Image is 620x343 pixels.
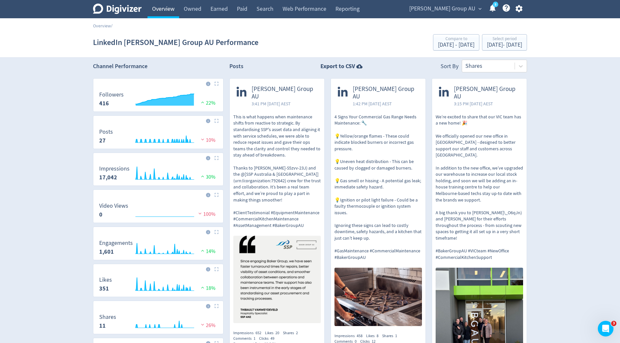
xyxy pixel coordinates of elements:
span: 3 [611,321,616,326]
span: 10% [199,137,215,143]
img: Placeholder [214,156,219,160]
svg: Shares 11 [96,314,221,331]
img: Placeholder [214,193,219,197]
span: 3:15 PM [DATE] AEST [454,100,520,107]
span: 100% [197,211,215,217]
strong: Export to CSV [320,62,355,70]
span: [PERSON_NAME] Group AU [454,85,520,100]
span: [PERSON_NAME] Group AU [353,85,419,100]
img: negative-performance.svg [197,211,203,216]
img: Placeholder [214,230,219,234]
span: 458 [357,333,363,338]
span: 49 [271,336,274,341]
div: [DATE] - [DATE] [487,42,522,48]
img: positive-performance.svg [199,248,206,253]
strong: 0 [99,211,102,218]
dt: Video Views [99,202,128,210]
a: [PERSON_NAME] Group AU1:42 PM [DATE] AEST4 Signs Your Commercial Gas Range Needs Maintenance: 🔧 💡... [331,79,426,328]
span: 22% [199,100,215,106]
div: Likes [265,330,283,336]
div: Likes [366,333,382,339]
span: [PERSON_NAME] Group AU [252,85,318,100]
img: https://media.cf.digivizer.com/images/linkedin-137139445-urn:li:share:7335148739495346176-48800d2... [334,268,422,326]
svg: Likes 351 [96,277,221,294]
dt: Likes [99,276,112,284]
a: 5 [493,2,498,7]
span: 652 [256,330,261,336]
span: 2 [296,330,298,336]
h1: LinkedIn [PERSON_NAME] Group AU Performance [93,32,258,53]
div: [DATE] - [DATE] [438,42,474,48]
p: This is what happens when maintenance shifts from reactive to strategic. By standardising SSP's a... [233,114,321,229]
svg: Impressions 17,042 [96,166,221,183]
dt: Shares [99,313,116,321]
a: Overview [93,23,111,29]
dt: Followers [99,91,124,98]
button: Select period[DATE]- [DATE] [482,34,527,51]
span: 26% [199,322,215,329]
span: 14% [199,248,215,255]
span: 18% [199,285,215,291]
span: 3:41 PM [DATE] AEST [252,100,318,107]
svg: Followers 416 [96,92,221,109]
strong: 11 [99,322,106,330]
div: Impressions [334,333,366,339]
img: positive-performance.svg [199,285,206,290]
button: [PERSON_NAME] Group AU [407,4,483,14]
strong: 17,042 [99,173,117,181]
img: Placeholder [214,267,219,271]
strong: 27 [99,137,106,144]
img: Placeholder [214,82,219,86]
img: Placeholder [214,304,219,308]
strong: 351 [99,285,109,292]
span: 1:42 PM [DATE] AEST [353,100,419,107]
h2: Posts [229,62,243,72]
strong: 416 [99,99,109,107]
img: https://media.cf.digivizer.com/images/linkedin-137139445-urn:li:share:7359458690111852544-5215fd2... [233,236,321,323]
div: Impressions [233,330,265,336]
div: Shares [283,330,302,336]
svg: Video Views 0 [96,203,221,220]
img: positive-performance.svg [199,100,206,105]
span: [PERSON_NAME] Group AU [409,4,475,14]
dt: Engagements [99,239,133,247]
div: Clicks [259,336,278,341]
span: 1 [395,333,397,338]
img: Placeholder [214,119,219,123]
svg: Engagements 1,601 [96,240,221,257]
div: Sort By [441,62,458,72]
div: Select period [487,37,522,42]
p: 4 Signs Your Commercial Gas Range Needs Maintenance: 🔧 💡Yellow/orange flames - These could indica... [334,114,422,261]
span: expand_more [477,6,483,12]
svg: Posts 27 [96,129,221,146]
dt: Impressions [99,165,130,172]
span: / [111,23,113,29]
div: Comments [233,336,259,341]
img: negative-performance.svg [199,137,206,142]
button: Compare to[DATE] - [DATE] [433,34,479,51]
p: We’re excited to share that our VIC team has a new home! 🎉 We officially opened our new office in... [436,114,523,261]
span: 8 [377,333,379,338]
span: 20 [275,330,279,336]
span: 30% [199,174,215,180]
dt: Posts [99,128,113,136]
iframe: Intercom live chat [598,321,613,336]
div: Shares [382,333,401,339]
span: 1 [254,336,256,341]
h2: Channel Performance [93,62,224,70]
strong: 1,601 [99,248,114,256]
div: Compare to [438,37,474,42]
a: [PERSON_NAME] Group AU3:41 PM [DATE] AESTThis is what happens when maintenance shifts from reacti... [230,79,324,325]
img: positive-performance.svg [199,174,206,179]
text: 5 [495,2,496,7]
img: negative-performance.svg [199,322,206,327]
